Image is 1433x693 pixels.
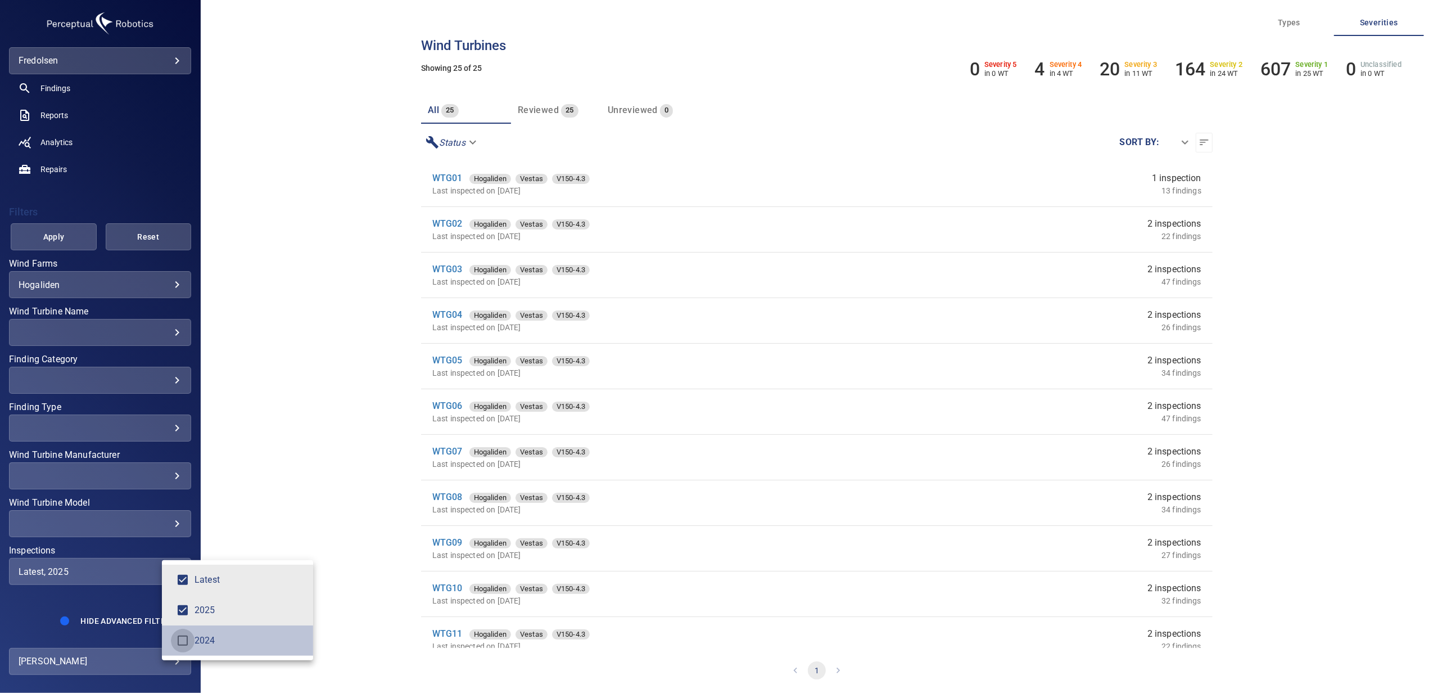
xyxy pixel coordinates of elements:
[195,573,304,587] span: Latest
[9,558,191,585] div: Inspections
[162,560,313,660] ul: Latest, 2025
[195,634,304,647] div: 2024 2024
[171,598,195,622] span: 2025 2025
[195,573,304,587] div: Latest Latest
[195,604,304,617] span: 2025
[195,604,304,617] div: 2025 2025
[171,629,195,652] span: 2024 2024
[195,634,304,647] span: 2024
[171,568,195,592] span: Latest Latest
